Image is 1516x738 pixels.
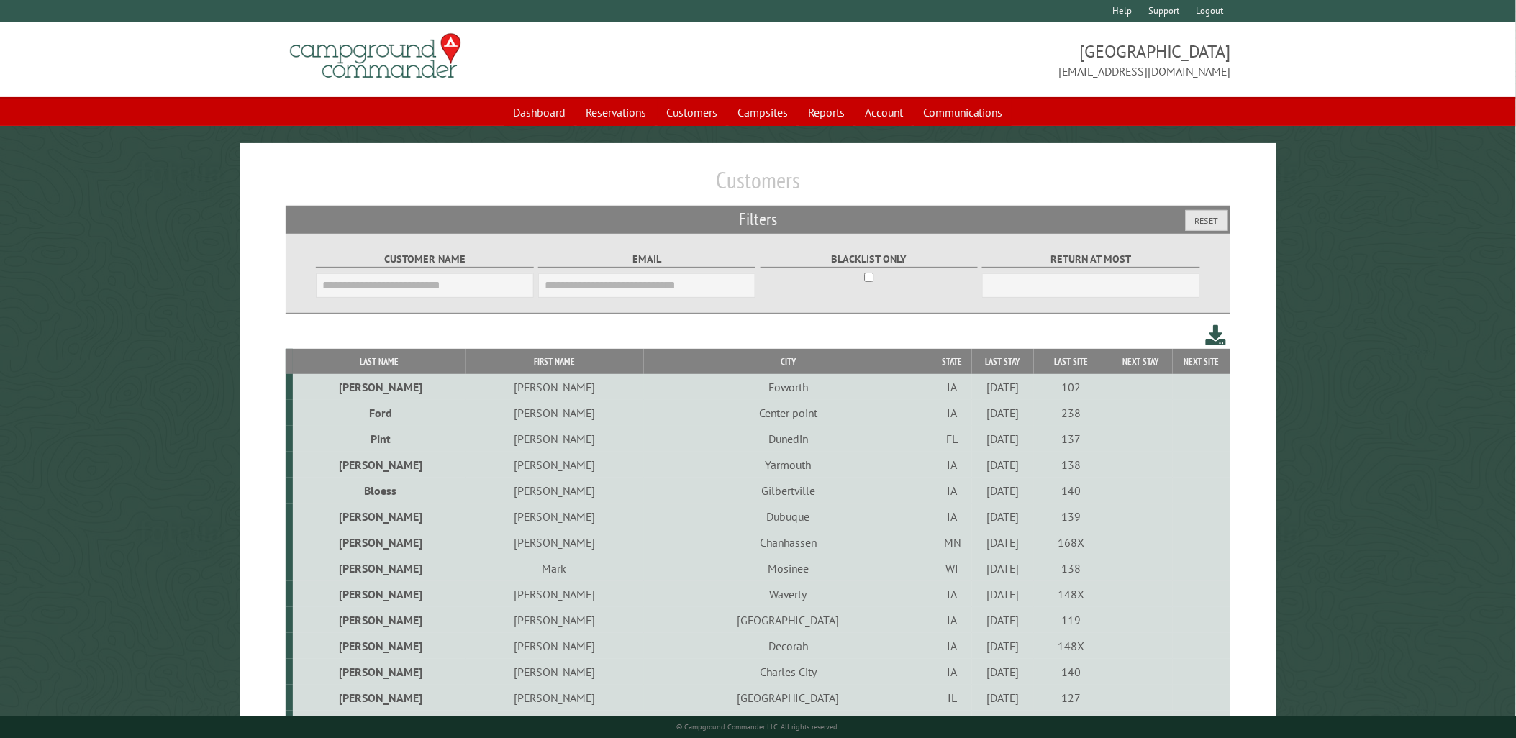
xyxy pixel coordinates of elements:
td: Charles City [644,659,933,685]
div: [DATE] [974,639,1031,653]
td: Yarmouth [644,452,933,478]
div: [DATE] [974,483,1031,498]
td: [PERSON_NAME] [466,400,644,426]
td: Grinell [644,711,933,737]
td: [PERSON_NAME] [293,452,466,478]
td: [PERSON_NAME] [293,529,466,555]
td: 148X [1034,633,1109,659]
label: Blacklist only [761,251,978,268]
td: [PERSON_NAME] [466,633,644,659]
td: [PERSON_NAME] [293,607,466,633]
td: Mark [466,555,644,581]
td: Eoworth [644,374,933,400]
td: [PERSON_NAME] [466,607,644,633]
td: [PERSON_NAME] [293,581,466,607]
td: 138 [1034,555,1109,581]
a: Download this customer list (.csv) [1206,322,1227,349]
a: Account [856,99,912,126]
td: 148X [1034,581,1109,607]
td: [PERSON_NAME] [293,659,466,685]
div: [DATE] [974,509,1031,524]
td: 127 [1034,685,1109,711]
label: Email [538,251,755,268]
a: Reservations [577,99,655,126]
td: MN [932,529,972,555]
td: IA [932,581,972,607]
th: State [932,349,972,374]
td: Waverly [644,581,933,607]
div: [DATE] [974,457,1031,472]
div: [DATE] [974,691,1031,705]
td: Ford [293,400,466,426]
div: [DATE] [974,665,1031,679]
span: [GEOGRAPHIC_DATA] [EMAIL_ADDRESS][DOMAIN_NAME] [758,40,1231,80]
td: 140 [1034,478,1109,504]
td: IA [932,374,972,400]
td: [PERSON_NAME] [293,685,466,711]
td: Dubuque [644,504,933,529]
div: [DATE] [974,380,1031,394]
a: Dashboard [504,99,574,126]
div: [DATE] [974,587,1031,601]
td: [PERSON_NAME] [466,711,644,737]
th: First Name [466,349,644,374]
a: Customers [658,99,726,126]
th: Next Site [1173,349,1230,374]
td: [PERSON_NAME] [293,711,466,737]
td: [PERSON_NAME] [466,478,644,504]
td: IA [932,711,972,737]
td: Pint [293,426,466,452]
td: IA [932,607,972,633]
td: [PERSON_NAME] [293,555,466,581]
td: IA [932,633,972,659]
td: 139 [1034,711,1109,737]
th: City [644,349,933,374]
td: 138 [1034,452,1109,478]
th: Next Stay [1109,349,1174,374]
td: IA [932,452,972,478]
td: [PERSON_NAME] [466,659,644,685]
td: 102 [1034,374,1109,400]
td: 140 [1034,659,1109,685]
td: [PERSON_NAME] [466,504,644,529]
td: 137 [1034,426,1109,452]
td: Decorah [644,633,933,659]
td: [PERSON_NAME] [466,581,644,607]
div: [DATE] [974,561,1031,575]
td: [GEOGRAPHIC_DATA] [644,685,933,711]
h1: Customers [286,166,1231,206]
th: Last Site [1034,349,1109,374]
td: [PERSON_NAME] [466,529,644,555]
th: Last Stay [972,349,1034,374]
td: IA [932,504,972,529]
td: Center point [644,400,933,426]
td: [PERSON_NAME] [466,452,644,478]
td: FL [932,426,972,452]
td: [PERSON_NAME] [466,374,644,400]
label: Customer Name [316,251,533,268]
td: Chanhassen [644,529,933,555]
td: Dunedin [644,426,933,452]
td: [GEOGRAPHIC_DATA] [644,607,933,633]
td: [PERSON_NAME] [293,374,466,400]
td: IA [932,400,972,426]
td: Mosinee [644,555,933,581]
button: Reset [1186,210,1228,231]
th: Last Name [293,349,466,374]
label: Return at most [982,251,1199,268]
a: Reports [799,99,853,126]
td: 168X [1034,529,1109,555]
td: 119 [1034,607,1109,633]
img: Campground Commander [286,28,466,84]
div: [DATE] [974,613,1031,627]
td: 139 [1034,504,1109,529]
a: Campsites [729,99,796,126]
td: IL [932,685,972,711]
div: [DATE] [974,535,1031,550]
td: Bloess [293,478,466,504]
a: Communications [914,99,1012,126]
div: [DATE] [974,406,1031,420]
td: [PERSON_NAME] [466,685,644,711]
td: 238 [1034,400,1109,426]
td: [PERSON_NAME] [466,426,644,452]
